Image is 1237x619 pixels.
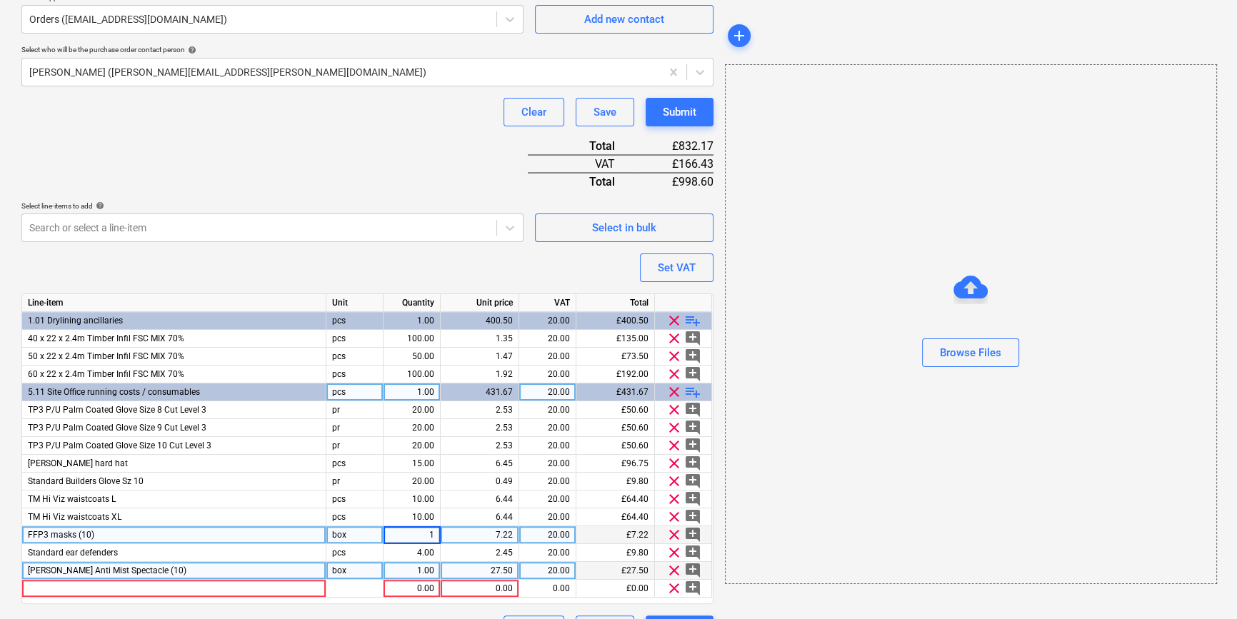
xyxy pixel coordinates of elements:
[576,526,655,544] div: £7.22
[528,173,638,190] div: Total
[389,330,434,348] div: 100.00
[725,64,1217,584] div: Browse Files
[658,258,696,277] div: Set VAT
[666,330,683,347] span: clear
[28,387,200,397] span: 5.11 Site Office running costs / consumables
[521,103,546,121] div: Clear
[28,565,186,575] span: Riley Fresna Anti Mist Spectacle (10)
[637,155,713,173] div: £166.43
[684,383,701,401] span: playlist_add
[666,526,683,543] span: clear
[525,419,570,437] div: 20.00
[684,348,701,365] span: add_comment
[576,330,655,348] div: £135.00
[666,580,683,597] span: clear
[666,383,683,401] span: clear
[28,494,116,504] span: TM Hi Viz waistcoats L
[684,562,701,579] span: add_comment
[528,155,638,173] div: VAT
[326,544,384,562] div: pcs
[28,458,128,468] span: TM white hard hat
[519,294,576,312] div: VAT
[446,437,513,455] div: 2.53
[666,437,683,454] span: clear
[576,437,655,455] div: £50.60
[326,490,384,508] div: pcs
[666,366,683,383] span: clear
[326,401,384,419] div: pr
[28,476,144,486] span: Standard Builders Glove Sz 10
[666,312,683,329] span: clear
[666,508,683,525] span: clear
[446,490,513,508] div: 6.44
[28,333,184,343] span: 40 x 22 x 2.4m Timber Infil FSC MIX 70%
[389,348,434,366] div: 50.00
[525,330,570,348] div: 20.00
[389,419,434,437] div: 20.00
[684,490,701,508] span: add_comment
[684,419,701,436] span: add_comment
[666,348,683,365] span: clear
[576,98,634,126] button: Save
[185,46,196,54] span: help
[28,530,94,540] span: FFP3 masks (10)
[525,473,570,490] div: 20.00
[389,473,434,490] div: 20.00
[93,201,104,210] span: help
[446,473,513,490] div: 0.49
[584,10,664,29] div: Add new contact
[389,544,434,562] div: 4.00
[576,580,655,598] div: £0.00
[28,441,211,451] span: TP3 P/U Palm Coated Glove Size 10 Cut Level 3
[389,580,434,598] div: 0.00
[28,351,184,361] span: 50 x 22 x 2.4m Timber Infil FSC MIX 70%
[576,544,655,562] div: £9.80
[446,419,513,437] div: 2.53
[326,383,384,401] div: pcs
[28,423,206,433] span: TP3 P/U Palm Coated Glove Size 9 Cut Level 3
[389,490,434,508] div: 10.00
[28,512,121,522] span: TM Hi Viz waistcoats XL
[389,437,434,455] div: 20.00
[576,473,655,490] div: £9.80
[663,103,696,121] div: Submit
[389,562,434,580] div: 1.00
[441,294,519,312] div: Unit price
[446,330,513,348] div: 1.35
[684,473,701,490] span: add_comment
[326,312,384,330] div: pcs
[525,508,570,526] div: 20.00
[446,401,513,419] div: 2.53
[525,401,570,419] div: 20.00
[666,473,683,490] span: clear
[28,405,206,415] span: TP3 P/U Palm Coated Glove Size 8 Cut Level 3
[28,548,118,558] span: Standard ear defenders
[592,218,656,237] div: Select in bulk
[684,312,701,329] span: playlist_add
[684,401,701,418] span: add_comment
[1166,550,1237,619] iframe: Chat Widget
[326,473,384,490] div: pr
[731,27,748,44] span: add
[21,201,524,211] div: Select line-items to add
[525,526,570,544] div: 20.00
[684,508,701,525] span: add_comment
[535,5,713,34] button: Add new contact
[389,508,434,526] div: 10.00
[504,98,564,126] button: Clear
[576,419,655,437] div: £50.60
[666,455,683,472] span: clear
[666,401,683,418] span: clear
[28,316,123,326] span: 1.01 Drylining ancillaries
[22,294,326,312] div: Line-item
[326,455,384,473] div: pcs
[21,45,713,54] div: Select who will be the purchase order contact person
[446,580,513,598] div: 0.00
[525,366,570,383] div: 20.00
[594,103,616,121] div: Save
[528,138,638,155] div: Total
[535,213,713,242] button: Select in bulk
[525,437,570,455] div: 20.00
[384,294,441,312] div: Quantity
